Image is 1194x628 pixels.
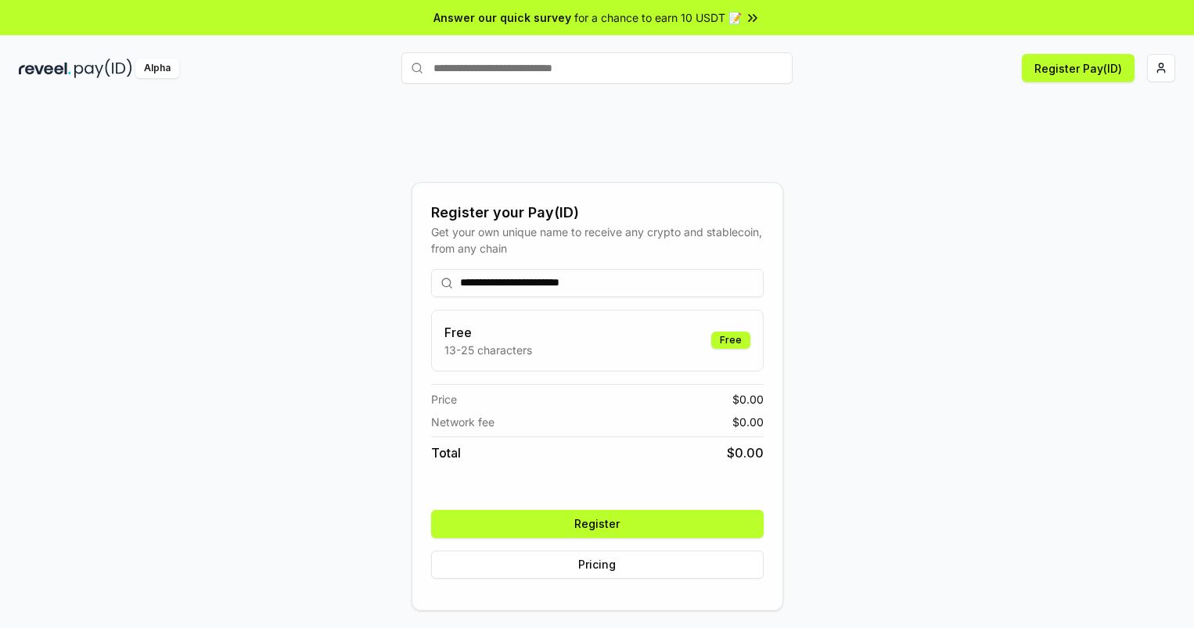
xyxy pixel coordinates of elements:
[431,202,764,224] div: Register your Pay(ID)
[74,59,132,78] img: pay_id
[433,9,571,26] span: Answer our quick survey
[431,443,461,462] span: Total
[444,323,532,342] h3: Free
[431,510,764,538] button: Register
[727,443,764,462] span: $ 0.00
[431,224,764,257] div: Get your own unique name to receive any crypto and stablecoin, from any chain
[444,342,532,358] p: 13-25 characters
[732,391,764,407] span: $ 0.00
[19,59,71,78] img: reveel_dark
[431,414,495,430] span: Network fee
[431,391,457,407] span: Price
[711,332,750,349] div: Free
[574,9,742,26] span: for a chance to earn 10 USDT 📝
[431,551,764,579] button: Pricing
[732,414,764,430] span: $ 0.00
[1022,54,1135,82] button: Register Pay(ID)
[135,59,179,78] div: Alpha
